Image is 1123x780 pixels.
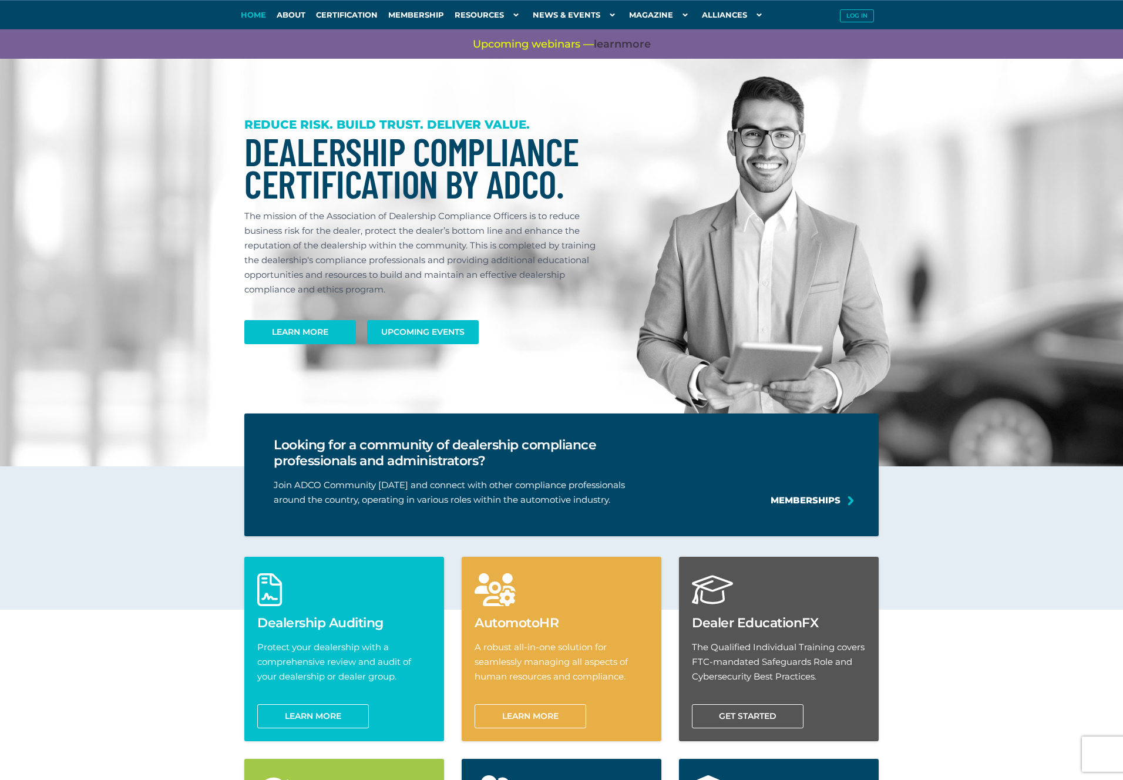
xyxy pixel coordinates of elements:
img: Dealership Compliance Professional [637,76,891,436]
p: Join ADCO Community [DATE] and connect with other compliance professionals around the country, op... [274,478,667,507]
a: Learn More [244,320,356,344]
p: The Qualified Individual Training covers FTC-mandated Safeguards Role and Cybersecurity Best Prac... [692,640,866,684]
h1: Dealership Compliance Certification by ADCO. [244,135,607,200]
span: Upcoming webinars — [473,37,651,52]
a: Get Started [692,704,803,728]
p: The mission of the Association of Dealership Compliance Officers is to reduce business risk for t... [244,209,607,297]
a: Memberships [771,493,840,507]
h2: Dealer EducationFX [692,615,866,631]
span: learn [594,38,621,51]
button: Log in [840,9,874,22]
a: Learn more [257,704,369,728]
h3: REDUCE RISK. BUILD TRUST. DELIVER VALUE. [244,117,607,132]
a: learnmore [594,37,651,52]
h2: AutomotoHR [475,615,648,631]
p: A robust all-in-one solution for seamlessly managing all aspects of human resources and compliance. [475,640,648,684]
p: Protect your dealership with a comprehensive review and audit of your dealership or dealer group. [257,640,431,684]
a: Upcoming Events [367,320,479,344]
a: Learn More [475,704,586,728]
h2: Dealership Auditing [257,615,431,631]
